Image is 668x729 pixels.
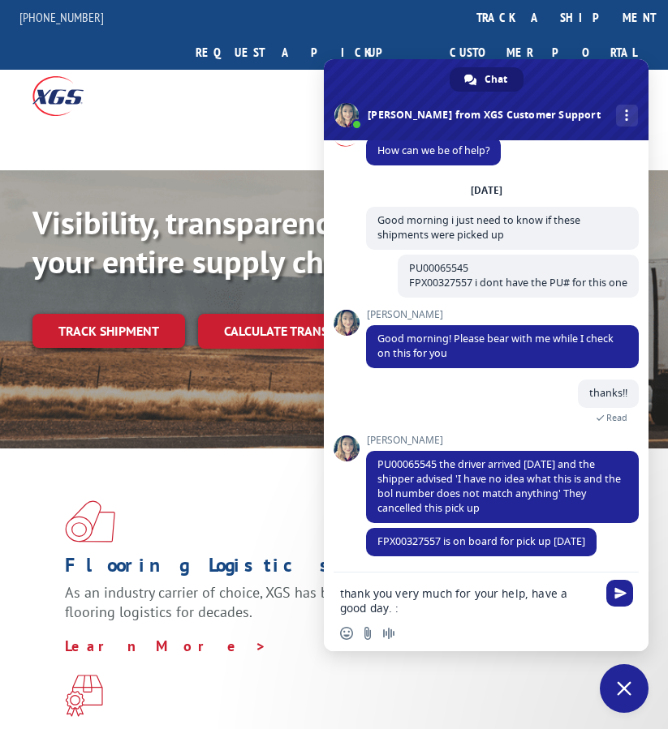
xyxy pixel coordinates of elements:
a: Customer Portal [437,35,649,70]
span: Send a file [361,627,374,640]
div: Close chat [600,664,649,713]
span: Audio message [382,627,395,640]
span: [PERSON_NAME] [366,435,639,446]
span: FPX00327557 is on board for pick up [DATE] [377,534,585,548]
h1: Flooring Logistics Solutions [65,555,591,583]
a: [PHONE_NUMBER] [19,9,104,25]
span: Good morning! Please bear with me while I check on this for you [377,332,614,360]
a: Learn More > [65,637,267,655]
a: Request a pickup [183,35,418,70]
span: Read [606,412,627,423]
img: xgs-icon-focused-on-flooring-red [65,675,103,717]
span: PU00065545 the driver arrived [DATE] and the shipper advised 'I have no idea what this is and the... [377,457,621,515]
a: Calculate transit time [198,314,395,349]
b: Visibility, transparency, and control for your entire supply chain. [32,201,560,282]
span: How can we be of help? [377,144,489,157]
div: More channels [616,105,638,127]
span: thanks!! [589,386,627,400]
textarea: Compose your message... [340,586,597,615]
div: Chat [450,67,524,92]
span: Send [606,580,633,607]
div: [DATE] [471,186,502,195]
span: PU00065545 FPX00327557 i dont have the PU# for this one [409,261,627,289]
span: Insert an emoji [340,627,353,640]
a: Track shipment [32,314,185,348]
span: [PERSON_NAME] [366,309,639,320]
img: xgs-icon-total-supply-chain-intelligence-red [65,500,115,542]
span: Chat [485,67,507,92]
span: As an industry carrier of choice, XGS has brought innovation and dedication to flooring logistics... [65,583,558,621]
span: Good morning i just need to know if these shipments were picked up [377,213,580,242]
